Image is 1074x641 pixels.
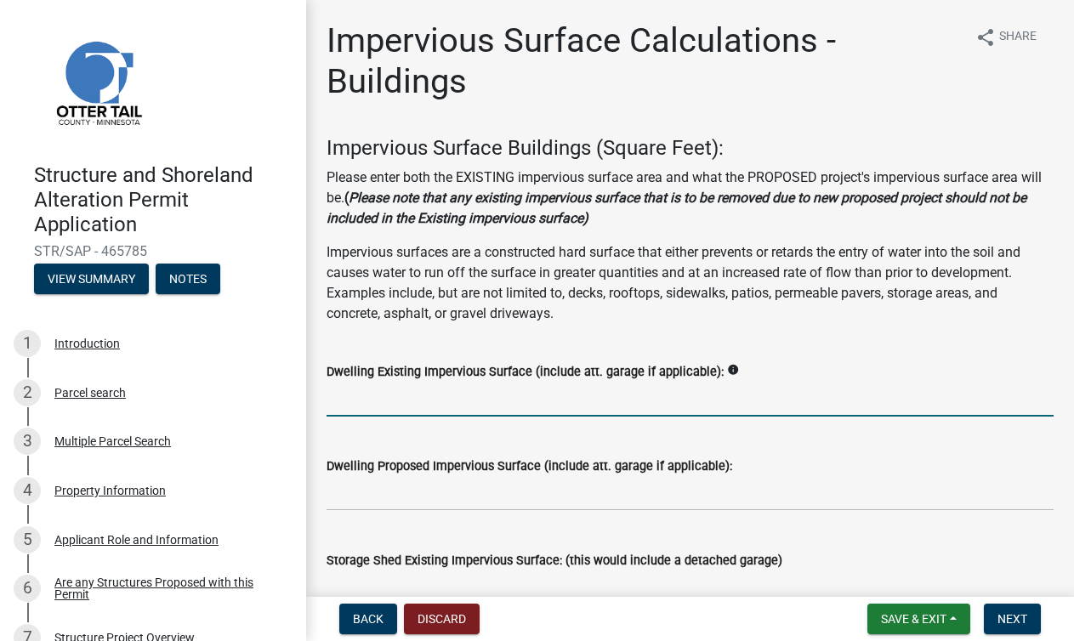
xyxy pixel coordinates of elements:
div: 6 [14,575,41,602]
button: Save & Exit [867,604,970,634]
button: shareShare [962,20,1050,54]
span: Share [999,27,1037,48]
span: Save & Exit [881,612,946,626]
div: 4 [14,477,41,504]
p: Please enter both the EXISTING impervious surface area and what the PROPOSED project's impervious... [327,167,1054,229]
div: 5 [14,526,41,553]
strong: ( [344,190,349,206]
div: Parcel search [54,387,126,399]
div: 2 [14,379,41,406]
i: info [727,364,739,376]
wm-modal-confirm: Notes [156,274,220,287]
i: share [975,27,996,48]
h4: Structure and Shoreland Alteration Permit Application [34,163,293,236]
span: Back [353,612,384,626]
div: Property Information [54,485,166,496]
div: Applicant Role and Information [54,534,219,546]
strong: Please note that any existing impervious surface that is to be removed due to new proposed projec... [327,190,1026,226]
span: STR/SAP - 465785 [34,243,272,259]
label: Dwelling Existing Impervious Surface (include att. garage if applicable): [327,366,724,378]
div: Introduction [54,338,120,349]
h4: Impervious Surface Buildings (Square Feet): [327,136,1054,161]
button: Discard [404,604,480,634]
button: View Summary [34,264,149,294]
label: Storage Shed Existing Impervious Surface: (this would include a detached garage) [327,555,782,567]
div: 1 [14,330,41,357]
button: Back [339,604,397,634]
span: Next [997,612,1027,626]
div: Are any Structures Proposed with this Permit [54,576,279,600]
div: Multiple Parcel Search [54,435,171,447]
button: Next [984,604,1041,634]
div: 3 [14,428,41,455]
h1: Impervious Surface Calculations - Buildings [327,20,962,102]
label: Dwelling Proposed Impervious Surface (include att. garage if applicable): [327,461,732,473]
img: Otter Tail County, Minnesota [34,18,162,145]
p: Impervious surfaces are a constructed hard surface that either prevents or retards the entry of w... [327,242,1054,324]
wm-modal-confirm: Summary [34,274,149,287]
button: Notes [156,264,220,294]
